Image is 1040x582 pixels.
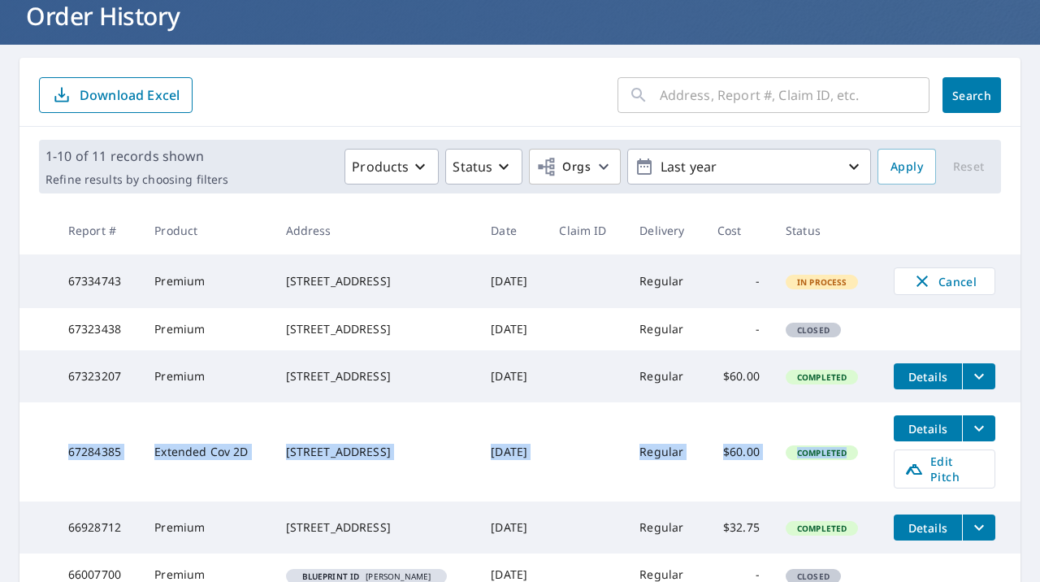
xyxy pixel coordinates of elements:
td: - [704,254,773,308]
td: Regular [626,402,704,502]
td: 67323438 [55,308,141,350]
p: Products [352,157,409,176]
span: Edit Pitch [904,454,985,484]
p: Last year [654,153,844,181]
td: Premium [141,350,272,402]
p: Status [453,157,492,176]
th: Address [273,206,479,254]
span: Completed [787,523,856,534]
td: $32.75 [704,502,773,554]
div: [STREET_ADDRESS] [286,519,466,536]
div: [STREET_ADDRESS] [286,321,466,337]
td: $60.00 [704,402,773,502]
button: filesDropdownBtn-67284385 [962,415,995,441]
em: Blueprint ID [302,572,360,580]
button: Status [445,149,522,185]
td: $60.00 [704,350,773,402]
button: Search [942,77,1001,113]
td: [DATE] [478,350,546,402]
span: Search [955,88,988,103]
button: detailsBtn-67323207 [894,363,962,389]
button: detailsBtn-67284385 [894,415,962,441]
td: Regular [626,308,704,350]
span: Orgs [536,157,591,177]
th: Date [478,206,546,254]
span: Closed [787,571,839,582]
button: filesDropdownBtn-66928712 [962,515,995,541]
td: 67323207 [55,350,141,402]
input: Address, Report #, Claim ID, etc. [660,72,929,118]
div: [STREET_ADDRESS] [286,368,466,384]
td: [DATE] [478,502,546,554]
div: [STREET_ADDRESS] [286,273,466,289]
button: Products [344,149,439,185]
button: Download Excel [39,77,193,113]
th: Status [773,206,881,254]
td: Premium [141,254,272,308]
th: Product [141,206,272,254]
td: - [704,308,773,350]
button: filesDropdownBtn-67323207 [962,363,995,389]
button: Last year [627,149,871,185]
button: Cancel [894,267,995,295]
p: Download Excel [80,86,180,104]
td: 67284385 [55,402,141,502]
span: Completed [787,447,856,458]
span: Closed [787,324,839,336]
th: Delivery [626,206,704,254]
span: Details [903,520,952,536]
div: [STREET_ADDRESS] [286,444,466,460]
td: Regular [626,350,704,402]
span: In Process [787,276,857,288]
td: [DATE] [478,254,546,308]
p: 1-10 of 11 records shown [45,146,228,166]
th: Cost [704,206,773,254]
td: 66928712 [55,502,141,554]
td: Premium [141,308,272,350]
a: Edit Pitch [894,450,995,489]
td: Regular [626,254,704,308]
span: Details [903,369,952,384]
p: Refine results by choosing filters [45,172,228,187]
td: Premium [141,502,272,554]
span: Details [903,421,952,436]
th: Report # [55,206,141,254]
button: detailsBtn-66928712 [894,515,962,541]
span: [PERSON_NAME] [292,572,441,580]
span: Cancel [911,271,978,291]
span: Completed [787,371,856,383]
span: Apply [890,157,923,177]
button: Orgs [529,149,621,185]
td: Regular [626,502,704,554]
td: Extended Cov 2D [141,402,272,502]
td: [DATE] [478,402,546,502]
button: Apply [877,149,936,185]
th: Claim ID [546,206,626,254]
td: [DATE] [478,308,546,350]
td: 67334743 [55,254,141,308]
